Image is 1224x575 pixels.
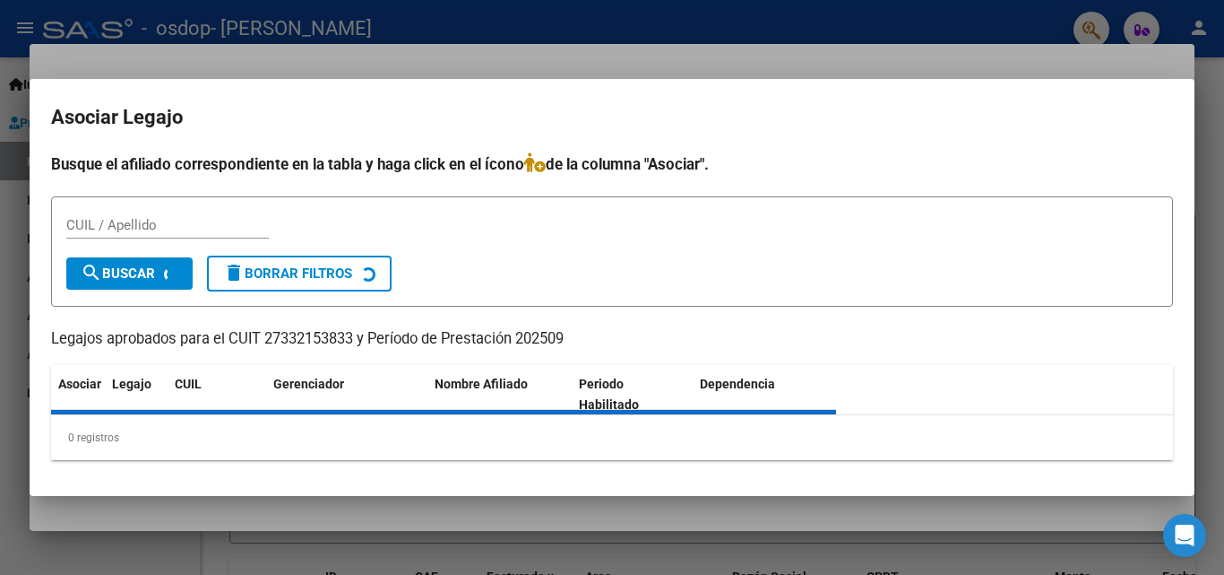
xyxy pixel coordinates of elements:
datatable-header-cell: Periodo Habilitado [572,365,693,424]
span: Dependencia [700,377,775,391]
mat-icon: search [81,262,102,283]
span: Asociar [58,377,101,391]
span: Buscar [81,266,155,282]
button: Buscar [66,257,193,290]
datatable-header-cell: Gerenciador [266,365,427,424]
mat-icon: delete [223,262,245,283]
datatable-header-cell: Legajo [105,365,168,424]
div: Open Intercom Messenger [1163,514,1206,557]
div: 0 registros [51,415,1173,460]
span: Periodo Habilitado [579,377,639,412]
p: Legajos aprobados para el CUIT 27332153833 y Período de Prestación 202509 [51,328,1173,351]
datatable-header-cell: Dependencia [693,365,837,424]
datatable-header-cell: Nombre Afiliado [427,365,572,424]
h2: Asociar Legajo [51,100,1173,135]
span: Legajo [112,377,151,391]
span: CUIL [175,377,202,391]
span: Nombre Afiliado [435,377,528,391]
button: Borrar Filtros [207,256,392,292]
span: Gerenciador [273,377,344,391]
h4: Busque el afiliado correspondiente en la tabla y haga click en el ícono de la columna "Asociar". [51,152,1173,176]
span: Borrar Filtros [223,266,352,282]
datatable-header-cell: Asociar [51,365,105,424]
datatable-header-cell: CUIL [168,365,266,424]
